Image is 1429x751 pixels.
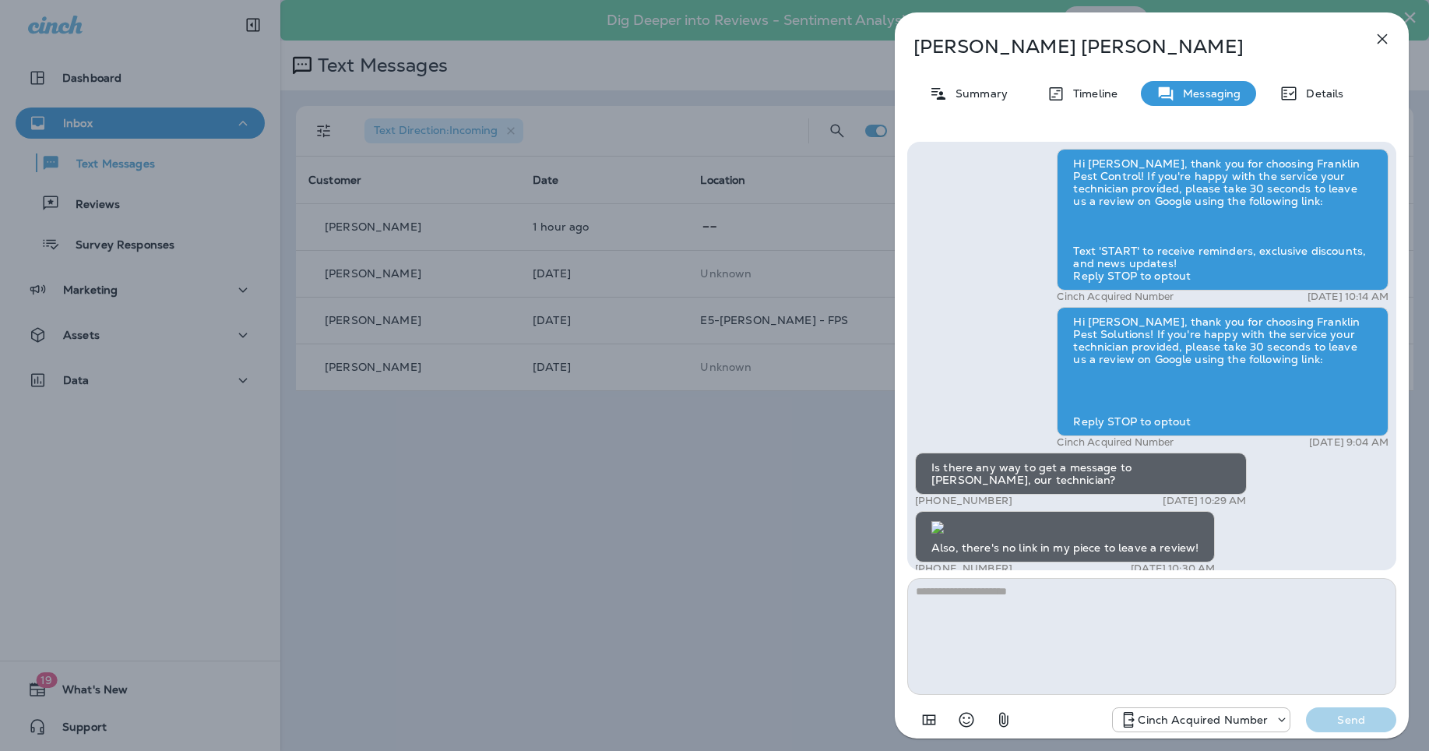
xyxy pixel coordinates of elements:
p: [DATE] 9:04 AM [1309,436,1389,449]
div: Is there any way to get a message to [PERSON_NAME], our technician? [915,453,1247,495]
p: Timeline [1065,87,1118,100]
button: Add in a premade template [913,704,945,735]
div: Hi [PERSON_NAME], thank you for choosing Franklin Pest Control! If you're happy with the service ... [1057,149,1389,291]
button: Select an emoji [951,704,982,735]
img: twilio-download [931,521,944,534]
p: Summary [948,87,1008,100]
p: [PHONE_NUMBER] [915,495,1012,507]
p: Messaging [1175,87,1241,100]
p: Details [1298,87,1343,100]
p: Cinch Acquired Number [1138,714,1268,726]
p: Cinch Acquired Number [1057,436,1174,449]
div: +1 (219) 356-2976 [1113,710,1290,729]
div: Hi [PERSON_NAME], thank you for choosing Franklin Pest Solutions! If you're happy with the servic... [1057,307,1389,436]
p: [DATE] 10:30 AM [1131,562,1215,575]
p: [PERSON_NAME] [PERSON_NAME] [913,36,1339,58]
p: [PHONE_NUMBER] [915,562,1012,575]
p: [DATE] 10:29 AM [1163,495,1246,507]
p: Cinch Acquired Number [1057,291,1174,303]
p: [DATE] 10:14 AM [1308,291,1389,303]
div: Also, there's no link in my piece to leave a review! [915,511,1215,562]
